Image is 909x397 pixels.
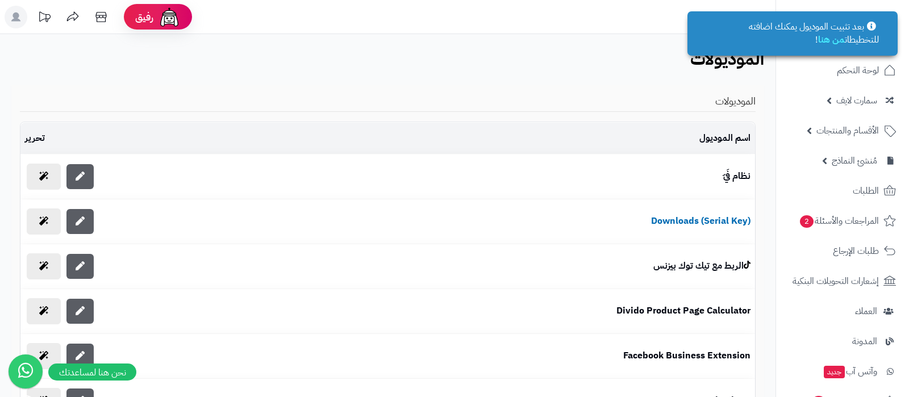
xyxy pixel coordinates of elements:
span: جديد [824,366,845,378]
td: اسم الموديول [231,123,755,154]
td: تحرير [20,123,231,154]
b: Divido Product Page Calculator [616,304,750,317]
span: إشعارات التحويلات البنكية [793,273,879,289]
img: ai-face.png [158,6,181,28]
span: المراجعات والأسئلة [799,213,879,229]
span: سمارت لايف [836,93,877,108]
b: نظام فَيّ [723,169,750,183]
a: تحديثات المنصة [30,6,59,31]
a: المدونة [783,328,902,355]
a: من هنا [818,33,845,47]
span: مُنشئ النماذج [832,153,877,169]
a: وآتس آبجديد [783,358,902,385]
span: Downloads (Serial Key) [651,214,750,228]
span: الطلبات [853,183,879,199]
span: رفيق [135,10,153,24]
span: المدونة [852,333,877,349]
a: لوحة التحكم [783,57,902,84]
div: بعد تثبيت الموديول يمكنك اضافته للتخطيطات ! [687,11,898,56]
a: طلبات الإرجاع [783,237,902,265]
span: طلبات الإرجاع [833,243,879,259]
a: المراجعات والأسئلة2 [783,207,902,235]
span: الأقسام والمنتجات [816,123,879,139]
span: لوحة التحكم [837,62,879,78]
a: الطلبات [783,177,902,204]
b: الموديولات [690,46,764,72]
b: Facebook Business Extension [623,349,750,362]
legend: الموديولات [20,94,756,112]
span: الربط مع تيك توك بيزنس [653,259,750,273]
span: العملاء [855,303,877,319]
span: 2 [800,215,814,228]
span: وآتس آب [823,363,877,379]
a: إشعارات التحويلات البنكية [783,268,902,295]
a: العملاء [783,298,902,325]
